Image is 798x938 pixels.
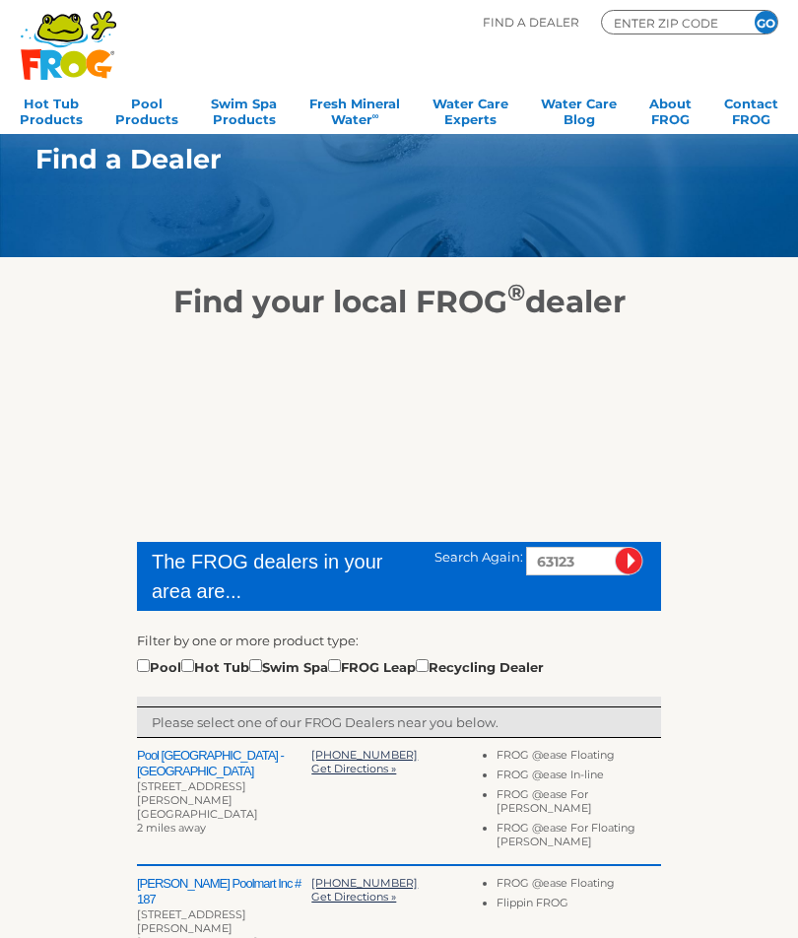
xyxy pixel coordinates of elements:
a: AboutFROG [649,90,692,129]
div: [GEOGRAPHIC_DATA] [137,807,311,821]
input: Zip Code Form [612,14,730,32]
span: 2 miles away [137,821,206,835]
a: Hot TubProducts [20,90,83,129]
a: Get Directions » [311,762,396,775]
h2: Pool [GEOGRAPHIC_DATA] - [GEOGRAPHIC_DATA] [137,748,311,779]
li: FROG @ease Floating [497,748,661,768]
div: [STREET_ADDRESS][PERSON_NAME] [137,779,311,807]
a: PoolProducts [115,90,178,129]
li: Flippin FROG [497,896,661,915]
a: Get Directions » [311,890,396,904]
h2: [PERSON_NAME] Poolmart Inc # 187 [137,876,311,907]
a: [PHONE_NUMBER] [311,876,418,890]
div: The FROG dealers in your area are... [152,547,406,606]
li: FROG @ease For [PERSON_NAME] [497,787,661,821]
input: GO [755,11,777,33]
input: Submit [615,547,643,575]
a: [PHONE_NUMBER] [311,748,418,762]
li: FROG @ease In-line [497,768,661,787]
a: Fresh MineralWater∞ [309,90,400,129]
h2: Find your local FROG dealer [6,283,792,320]
sup: ® [507,278,525,306]
label: Filter by one or more product type: [137,631,359,650]
a: ContactFROG [724,90,778,129]
li: FROG @ease Floating [497,876,661,896]
h1: Find a Dealer [35,144,713,174]
a: Water CareExperts [432,90,508,129]
div: [STREET_ADDRESS][PERSON_NAME] [137,907,311,935]
div: Pool Hot Tub Swim Spa FROG Leap Recycling Dealer [137,655,544,677]
li: FROG @ease For Floating [PERSON_NAME] [497,821,661,854]
a: Water CareBlog [541,90,617,129]
p: Please select one of our FROG Dealers near you below. [152,712,646,732]
p: Find A Dealer [483,10,579,34]
a: Swim SpaProducts [211,90,277,129]
sup: ∞ [372,110,379,121]
span: Search Again: [434,549,523,565]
